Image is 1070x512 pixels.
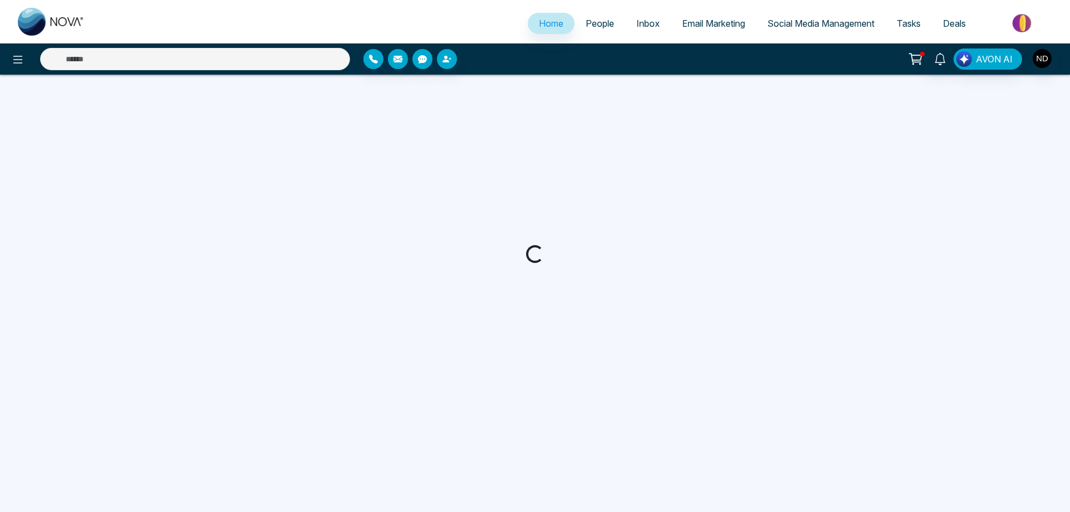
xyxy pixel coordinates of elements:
img: Nova CRM Logo [18,8,85,36]
span: Tasks [897,18,921,29]
span: Social Media Management [767,18,874,29]
a: Home [528,13,575,34]
span: People [586,18,614,29]
a: Social Media Management [756,13,886,34]
a: Tasks [886,13,932,34]
span: AVON AI [976,52,1013,66]
span: Inbox [636,18,660,29]
span: Home [539,18,563,29]
a: Inbox [625,13,671,34]
a: People [575,13,625,34]
button: AVON AI [954,48,1022,70]
span: Deals [943,18,966,29]
span: Email Marketing [682,18,745,29]
a: Deals [932,13,977,34]
img: User Avatar [1033,49,1052,68]
a: Email Marketing [671,13,756,34]
img: Market-place.gif [983,11,1063,36]
img: Lead Flow [956,51,972,67]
